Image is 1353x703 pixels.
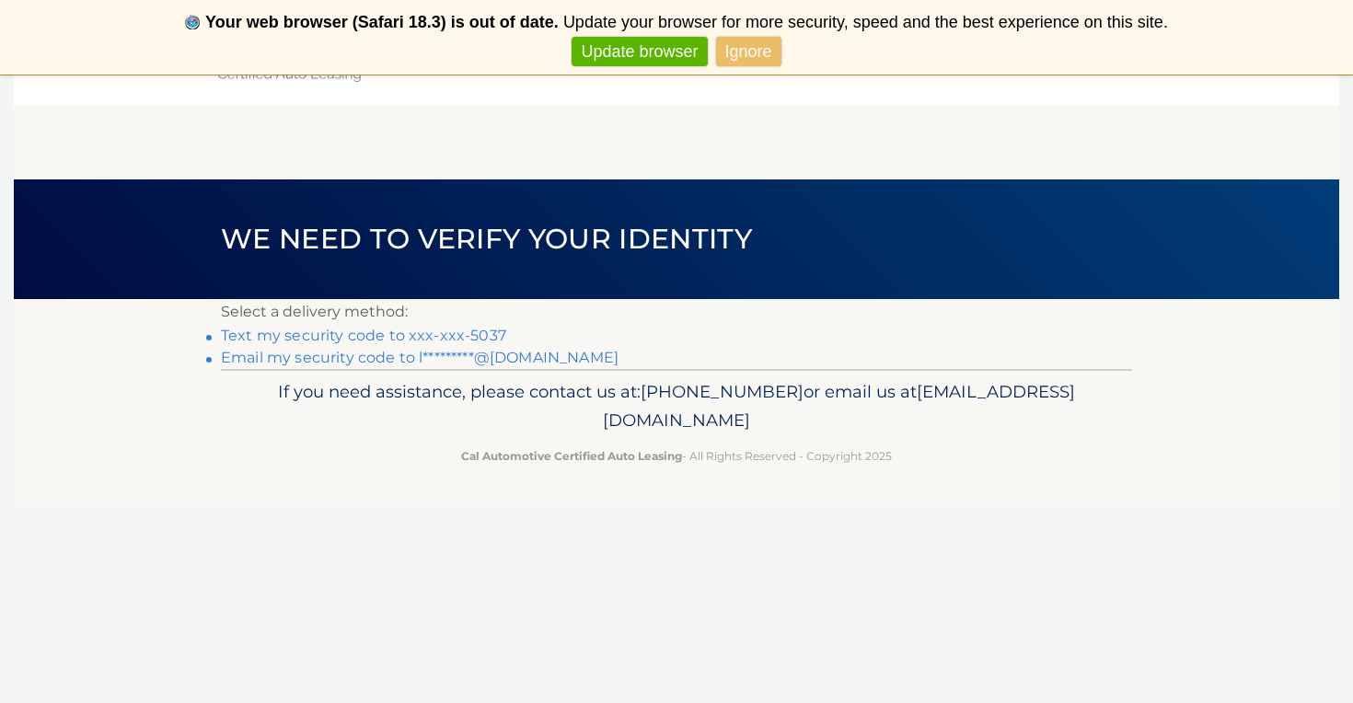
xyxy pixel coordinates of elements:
[221,327,506,344] a: Text my security code to xxx-xxx-5037
[563,13,1168,31] span: Update your browser for more security, speed and the best experience on this site.
[572,37,707,67] a: Update browser
[461,449,682,463] strong: Cal Automotive Certified Auto Leasing
[205,13,559,31] b: Your web browser (Safari 18.3) is out of date.
[716,37,781,67] a: Ignore
[641,381,804,402] span: [PHONE_NUMBER]
[233,446,1120,466] p: - All Rights Reserved - Copyright 2025
[221,299,1132,325] p: Select a delivery method:
[221,222,752,256] span: We need to verify your identity
[233,377,1120,436] p: If you need assistance, please contact us at: or email us at
[221,349,619,366] a: Email my security code to l*********@[DOMAIN_NAME]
